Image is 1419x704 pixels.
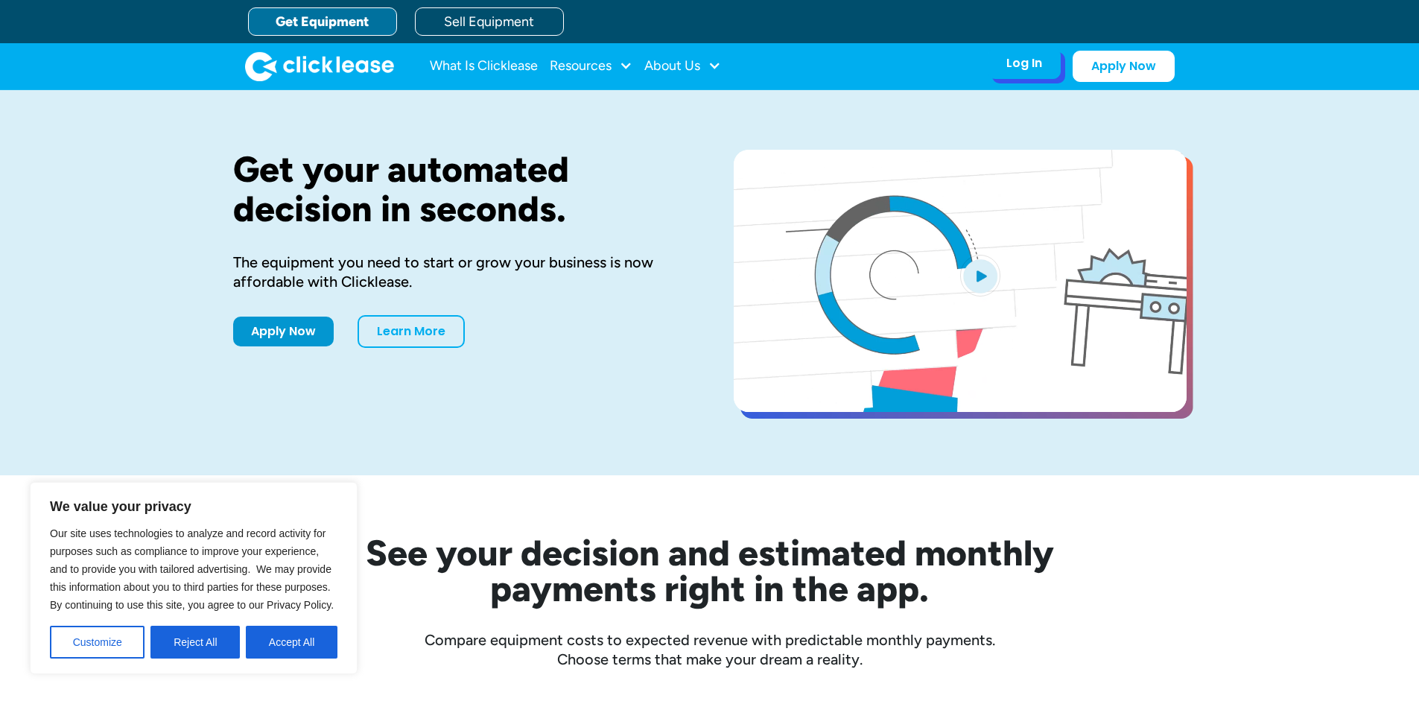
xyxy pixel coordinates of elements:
div: About Us [644,51,721,81]
img: Clicklease logo [245,51,394,81]
a: Sell Equipment [415,7,564,36]
div: Log In [1006,56,1042,71]
span: Our site uses technologies to analyze and record activity for purposes such as compliance to impr... [50,527,334,611]
button: Reject All [150,626,240,659]
a: Get Equipment [248,7,397,36]
a: Apply Now [1073,51,1175,82]
button: Accept All [246,626,337,659]
div: Resources [550,51,632,81]
a: Learn More [358,315,465,348]
h2: See your decision and estimated monthly payments right in the app. [293,535,1127,606]
a: What Is Clicklease [430,51,538,81]
a: open lightbox [734,150,1187,412]
button: Customize [50,626,145,659]
div: Compare equipment costs to expected revenue with predictable monthly payments. Choose terms that ... [233,630,1187,669]
img: Blue play button logo on a light blue circular background [960,255,1000,296]
a: home [245,51,394,81]
p: We value your privacy [50,498,337,516]
div: We value your privacy [30,482,358,674]
a: Apply Now [233,317,334,346]
h1: Get your automated decision in seconds. [233,150,686,229]
div: The equipment you need to start or grow your business is now affordable with Clicklease. [233,253,686,291]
